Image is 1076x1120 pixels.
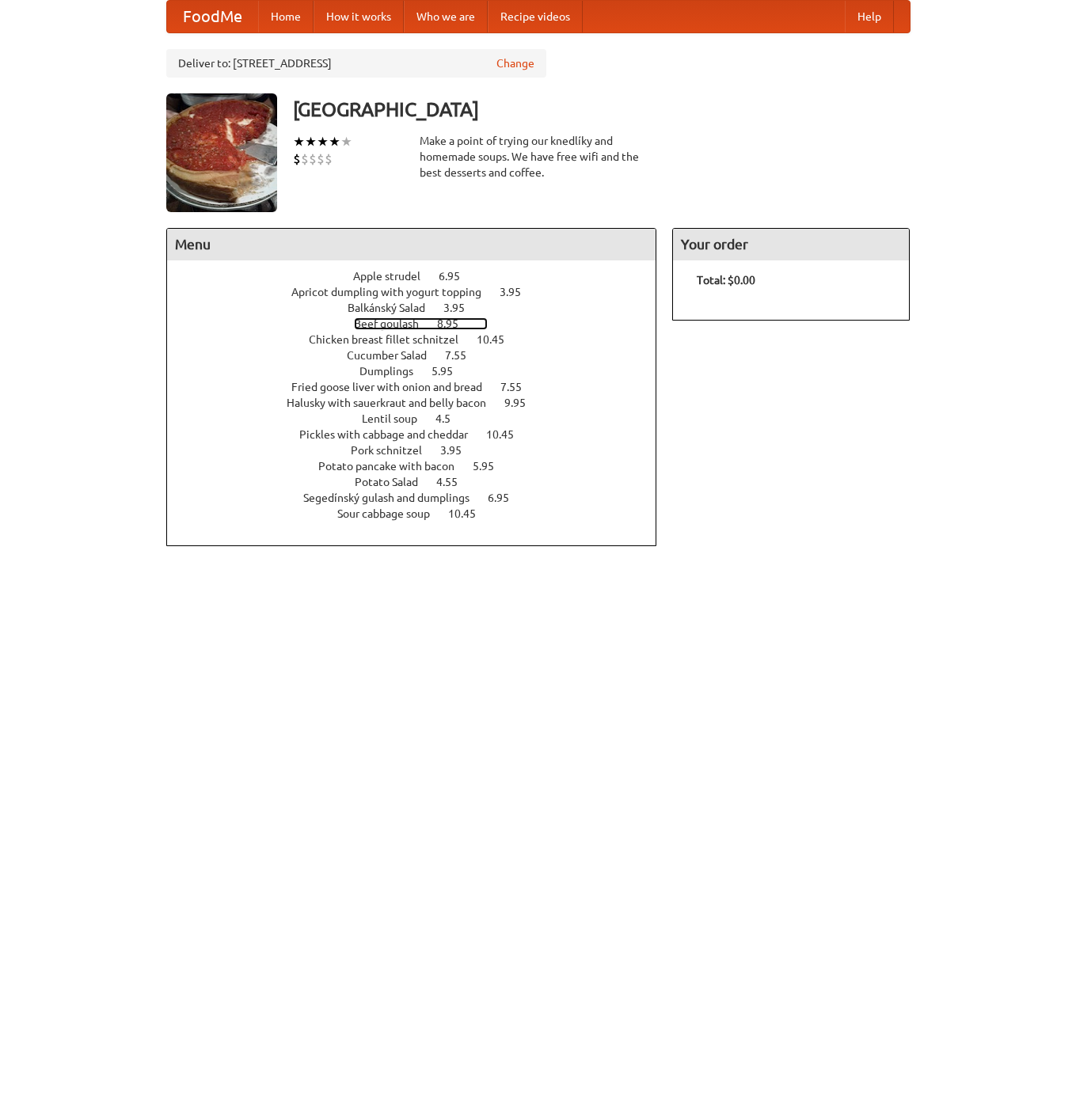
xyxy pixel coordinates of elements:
li: ★ [305,133,317,150]
span: Dumplings [359,365,429,378]
div: Make a point of trying our knedlíky and homemade soups. We have free wifi and the best desserts a... [420,133,657,180]
a: Apple strudel 6.95 [353,270,489,283]
span: 6.95 [439,270,476,283]
span: 7.55 [445,349,482,362]
span: 4.5 [435,412,466,425]
span: Pickles with cabbage and cheddar [299,428,484,441]
h4: Your order [673,229,909,260]
a: FoodMe [167,1,258,32]
a: Apricot dumpling with yogurt topping 3.95 [291,286,550,298]
a: Home [258,1,314,32]
span: 5.95 [473,460,510,473]
span: Cucumber Salad [347,349,443,362]
a: Potato Salad 4.55 [355,476,487,488]
a: Beef goulash 8.95 [354,317,488,330]
li: $ [309,150,317,168]
img: angular.jpg [166,93,277,212]
span: Sour cabbage soup [337,507,446,520]
a: How it works [314,1,404,32]
a: Help [845,1,894,32]
a: Chicken breast fillet schnitzel 10.45 [309,333,534,346]
h4: Menu [167,229,656,260]
a: Sour cabbage soup 10.45 [337,507,505,520]
span: Fried goose liver with onion and bread [291,381,498,393]
li: ★ [329,133,340,150]
span: 3.95 [440,444,477,457]
a: Change [496,55,534,71]
span: Chicken breast fillet schnitzel [309,333,474,346]
a: Potato pancake with bacon 5.95 [318,460,523,473]
a: Pork schnitzel 3.95 [351,444,491,457]
span: Balkánský Salad [348,302,441,314]
span: Apple strudel [353,270,436,283]
a: Who we are [404,1,488,32]
a: Lentil soup 4.5 [362,412,480,425]
span: 10.45 [448,507,492,520]
span: 5.95 [432,365,469,378]
span: Potato pancake with bacon [318,460,470,473]
span: 4.55 [436,476,473,488]
span: Segedínský gulash and dumplings [303,492,485,504]
div: Deliver to: [STREET_ADDRESS] [166,49,546,78]
span: Halusky with sauerkraut and belly bacon [287,397,502,409]
span: 6.95 [488,492,525,504]
a: Halusky with sauerkraut and belly bacon 9.95 [287,397,555,409]
a: Balkánský Salad 3.95 [348,302,494,314]
a: Cucumber Salad 7.55 [347,349,496,362]
span: 9.95 [504,397,542,409]
span: Lentil soup [362,412,433,425]
span: 8.95 [437,317,474,330]
li: $ [293,150,301,168]
b: Total: $0.00 [697,274,755,287]
span: Apricot dumpling with yogurt topping [291,286,497,298]
li: $ [301,150,309,168]
span: 7.55 [500,381,538,393]
a: Recipe videos [488,1,583,32]
li: ★ [340,133,352,150]
a: Segedínský gulash and dumplings 6.95 [303,492,538,504]
li: ★ [317,133,329,150]
li: $ [325,150,333,168]
a: Fried goose liver with onion and bread 7.55 [291,381,551,393]
span: Beef goulash [354,317,435,330]
li: $ [317,150,325,168]
span: 3.95 [500,286,537,298]
span: 10.45 [486,428,530,441]
a: Pickles with cabbage and cheddar 10.45 [299,428,543,441]
span: Potato Salad [355,476,434,488]
span: 10.45 [477,333,520,346]
h3: [GEOGRAPHIC_DATA] [293,93,911,125]
a: Dumplings 5.95 [359,365,482,378]
li: ★ [293,133,305,150]
span: 3.95 [443,302,481,314]
span: Pork schnitzel [351,444,438,457]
